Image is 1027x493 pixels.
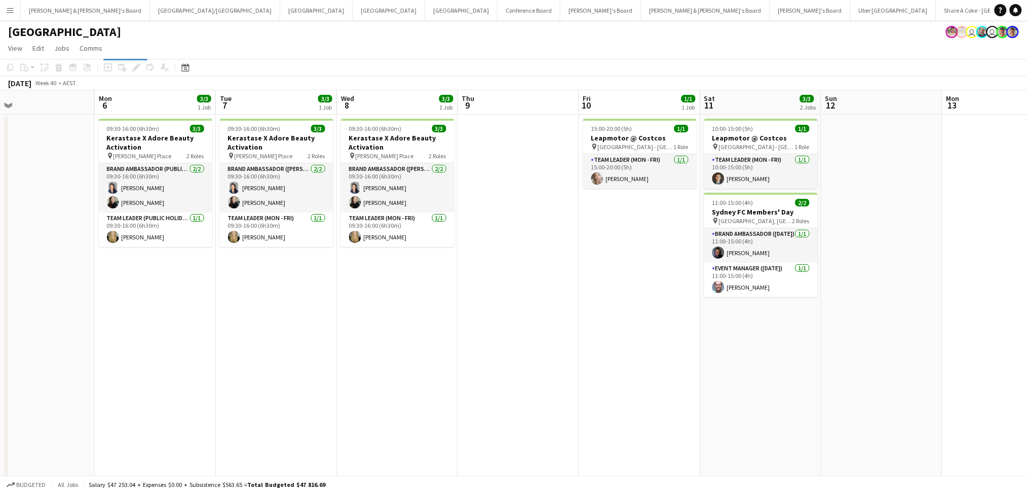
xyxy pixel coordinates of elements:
button: Conference Board [498,1,560,20]
button: Budgeted [5,479,47,490]
button: [PERSON_NAME]'s Board [560,1,641,20]
app-user-avatar: Victoria Hunt [997,26,1009,38]
span: All jobs [56,481,80,488]
button: [GEOGRAPHIC_DATA] [353,1,425,20]
button: [GEOGRAPHIC_DATA] [280,1,353,20]
button: [PERSON_NAME] & [PERSON_NAME]'s Board [641,1,770,20]
button: Uber [GEOGRAPHIC_DATA] [851,1,936,20]
button: [GEOGRAPHIC_DATA] [425,1,498,20]
div: Salary $47 253.04 + Expenses $0.00 + Subsistence $563.65 = [89,481,325,488]
app-user-avatar: Arrence Torres [946,26,958,38]
app-user-avatar: Victoria Hunt [1007,26,1019,38]
button: [GEOGRAPHIC_DATA]/[GEOGRAPHIC_DATA] [150,1,280,20]
app-user-avatar: Arrence Torres [956,26,968,38]
app-user-avatar: Neil Burton [976,26,988,38]
button: [PERSON_NAME]'s Board [770,1,851,20]
app-user-avatar: Tennille Moore [966,26,978,38]
span: Budgeted [16,481,46,488]
span: Total Budgeted $47 816.69 [247,481,325,488]
button: [PERSON_NAME] & [PERSON_NAME]'s Board [21,1,150,20]
app-user-avatar: James Millard [986,26,999,38]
